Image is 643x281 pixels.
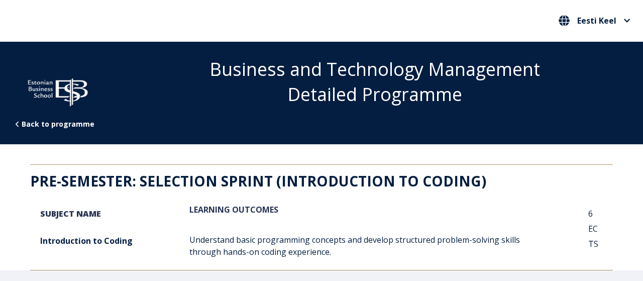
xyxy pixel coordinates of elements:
[209,57,540,107] span: Business and Technology Management Detailed Programme
[556,13,633,29] nav: Vali oma keel
[22,119,94,129] a: Back to programme
[40,208,101,219] strong: SUBJECT NAME
[30,170,613,192] h2: PRE-SEMESTER: SELECTION SPRINT (INTRODUCTION TO CODING)
[40,235,133,246] span: Introduction to Coding
[127,44,250,55] span: Community for Growth and Resp
[588,208,598,249] span: 6 ECTS
[556,13,633,29] button: Eesti Keel
[189,204,278,215] span: LEARNING OUTCOMES
[577,17,616,25] span: Eesti Keel
[20,71,95,109] img: ebs_logo2016_white
[189,234,553,258] p: Understand basic programming concepts and develop structured problem-solving skills through hands...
